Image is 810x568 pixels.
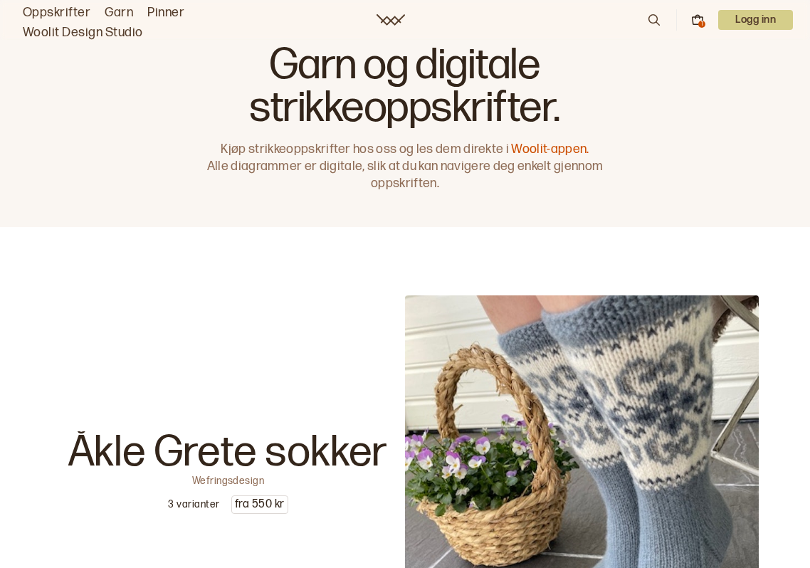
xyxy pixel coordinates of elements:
[698,21,705,28] div: 1
[691,14,704,26] button: 1
[232,496,288,513] p: fra 550 kr
[718,10,793,30] p: Logg inn
[511,142,589,157] a: Woolit-appen.
[147,3,184,23] a: Pinner
[192,474,265,484] p: Wefringsdesign
[718,10,793,30] button: User dropdown
[23,23,143,43] a: Woolit Design Studio
[68,431,389,474] p: Åkle Grete sokker
[377,14,405,26] a: Woolit
[200,44,610,130] h1: Garn og digitale strikkeoppskrifter.
[200,141,610,192] p: Kjøp strikkeoppskrifter hos oss og les dem direkte i Alle diagrammer er digitale, slik at du kan ...
[105,3,133,23] a: Garn
[168,498,219,512] p: 3 varianter
[23,3,90,23] a: Oppskrifter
